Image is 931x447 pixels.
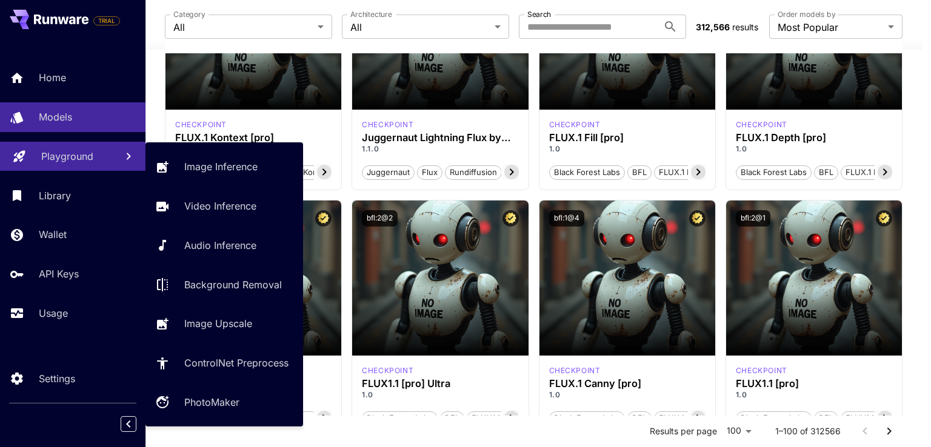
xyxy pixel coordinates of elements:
h3: FLUX.1 Canny [pro] [549,378,706,389]
span: Black Forest Labs [550,167,624,179]
p: checkpoint [549,365,601,376]
span: flux [418,167,442,179]
h3: FLUX1.1 [pro] Ultra [362,378,518,389]
img: no-image-qHGxvh9x.jpeg [539,200,715,356]
p: 1–100 of 312566 [775,425,841,437]
span: Black Forest Labs [736,412,811,425]
span: All [350,20,490,35]
button: Certified Model – Vetted for best performance and includes a commercial license. [876,210,892,227]
p: Usage [39,306,68,320]
a: Video Inference [145,191,303,221]
img: no-image-qHGxvh9x.jpeg [352,200,528,356]
p: PhotoMaker [184,395,239,409]
img: no-image-qHGxvh9x.jpeg [726,200,902,356]
h3: FLUX1.1 [pro] [736,378,892,389]
button: bfl:2@2 [362,210,398,227]
h3: FLUX.1 Kontext [pro] [175,132,332,144]
p: 1.1.0 [362,144,518,154]
div: fluxpro [549,119,601,130]
span: results [732,22,758,32]
label: Architecture [350,9,392,19]
span: Black Forest Labs [550,412,624,425]
a: ControlNet Preprocess [145,348,303,378]
p: Home [39,70,66,85]
span: TRIAL [94,16,119,25]
p: API Keys [39,267,79,281]
span: 312,566 [696,22,730,32]
a: Image Upscale [145,309,303,339]
span: BFL [815,412,838,425]
button: Go to next page [877,419,901,443]
div: fluxultra [362,365,413,376]
p: 1.0 [549,144,706,154]
span: Add your payment card to enable full platform functionality. [93,13,120,28]
span: FLUX1.1 [pro] Ultra [467,412,546,425]
p: checkpoint [549,119,601,130]
p: Background Removal [184,277,282,292]
a: Audio Inference [145,231,303,260]
p: 1.0 [549,389,706,400]
div: fluxpro [549,365,601,376]
p: Results per page [650,425,717,437]
button: Certified Model – Vetted for best performance and includes a commercial license. [315,210,332,227]
h3: FLUX.1 Fill [pro] [549,132,706,144]
span: FLUX.1 Depth [pro] [841,167,921,179]
div: FLUX.1 Kontext [pro] [175,119,227,130]
a: PhotoMaker [145,388,303,417]
a: Background Removal [145,270,303,299]
div: fluxpro [736,119,787,130]
p: Audio Inference [184,238,256,253]
button: Collapse sidebar [121,416,136,432]
p: Models [39,110,72,124]
label: Order models by [778,9,835,19]
label: Category [173,9,205,19]
h3: FLUX.1 Depth [pro] [736,132,892,144]
p: Playground [41,149,93,164]
p: Library [39,188,71,203]
p: Video Inference [184,199,256,213]
h3: Juggernaut Lightning Flux by RunDiffusion [362,132,518,144]
p: Image Inference [184,159,258,174]
button: bfl:2@1 [736,210,770,227]
span: FLUX1.1 [pro] [841,412,899,425]
span: BFL [815,167,838,179]
span: Most Popular [778,20,883,35]
button: Certified Model – Vetted for best performance and includes a commercial license. [502,210,519,227]
p: checkpoint [736,119,787,130]
p: checkpoint [362,365,413,376]
p: checkpoint [736,365,787,376]
a: Image Inference [145,152,303,182]
button: bfl:1@4 [549,210,584,227]
button: Certified Model – Vetted for best performance and includes a commercial license. [689,210,706,227]
span: Black Forest Labs [736,167,811,179]
p: 1.0 [362,389,518,400]
p: 1.0 [736,389,892,400]
span: All [173,20,313,35]
div: Collapse sidebar [130,413,145,435]
p: Wallet [39,227,67,242]
p: 1.0 [736,144,892,154]
label: Search [527,9,551,19]
span: FLUX.1 Fill [pro] [655,167,722,179]
p: checkpoint [175,119,227,130]
p: ControlNet Preprocess [184,356,289,370]
span: BFL [628,167,651,179]
span: BFL [441,412,464,425]
span: rundiffusion [445,167,501,179]
span: BFL [628,412,651,425]
span: juggernaut [362,167,414,179]
div: 100 [722,422,756,440]
span: Black Forest Labs [362,412,437,425]
p: checkpoint [362,119,413,130]
p: Image Upscale [184,316,252,331]
div: FLUX.1 D [362,119,413,130]
div: fluxpro [736,365,787,376]
p: Settings [39,371,75,386]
